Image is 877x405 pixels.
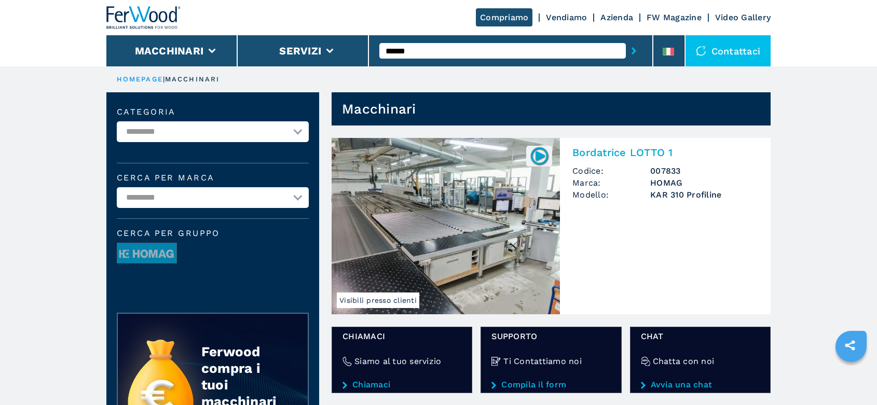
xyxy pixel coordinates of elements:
a: FW Magazine [647,12,702,22]
span: Chiamaci [342,330,461,342]
iframe: Chat [833,358,869,397]
a: Azienda [600,12,633,22]
h1: Macchinari [342,101,416,117]
span: Modello: [572,189,650,201]
label: Categoria [117,108,309,116]
a: Avvia una chat [641,380,760,389]
span: chat [641,330,760,342]
a: Chiamaci [342,380,461,389]
img: Ferwood [106,6,181,29]
button: Macchinari [135,45,204,57]
a: Compriamo [476,8,532,26]
h4: Ti Contattiamo noi [503,355,582,367]
img: Ti Contattiamo noi [491,357,501,366]
div: Contattaci [686,35,771,66]
a: Bordatrice LOTTO 1 HOMAG KAR 310 ProfilineVisibili presso clienti007833Bordatrice LOTTO 1Codice:0... [332,138,771,314]
img: Contattaci [696,46,706,56]
img: Chatta con noi [641,357,650,366]
label: Cerca per marca [117,174,309,182]
h3: 007833 [650,165,758,177]
span: Marca: [572,177,650,189]
a: Vendiamo [546,12,587,22]
a: HOMEPAGE [117,75,163,83]
a: sharethis [837,332,863,358]
span: | [163,75,165,83]
span: Supporto [491,330,610,342]
img: Bordatrice LOTTO 1 HOMAG KAR 310 Profiline [332,138,560,314]
h3: KAR 310 Profiline [650,189,758,201]
h2: Bordatrice LOTTO 1 [572,146,758,159]
span: Visibili presso clienti [337,292,419,308]
h4: Chatta con noi [653,355,715,367]
h3: HOMAG [650,177,758,189]
span: Cerca per Gruppo [117,229,309,238]
h4: Siamo al tuo servizio [354,355,441,367]
p: macchinari [165,75,220,84]
img: Siamo al tuo servizio [342,357,352,366]
a: Compila il form [491,380,610,389]
span: Codice: [572,165,650,177]
img: 007833 [529,146,550,166]
button: Servizi [279,45,321,57]
a: Video Gallery [715,12,771,22]
button: submit-button [626,39,642,63]
img: image [117,243,176,264]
